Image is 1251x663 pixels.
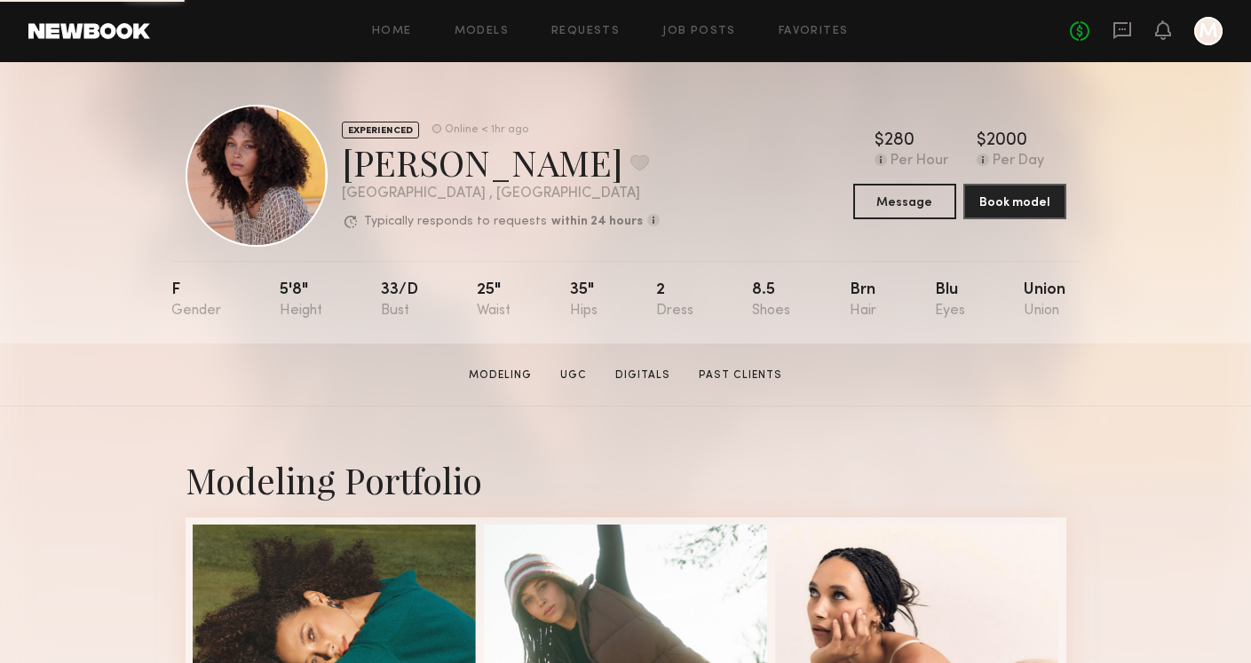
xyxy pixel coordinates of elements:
[1194,17,1223,45] a: M
[993,154,1044,170] div: Per Day
[342,186,660,201] div: [GEOGRAPHIC_DATA] , [GEOGRAPHIC_DATA]
[342,138,660,185] div: [PERSON_NAME]
[280,282,322,319] div: 5'8"
[551,216,643,228] b: within 24 hours
[850,282,876,319] div: Brn
[752,282,790,319] div: 8.5
[608,367,677,383] a: Digitals
[891,154,948,170] div: Per Hour
[186,456,1066,503] div: Modeling Portfolio
[977,132,986,150] div: $
[884,132,914,150] div: 280
[963,184,1066,219] button: Book model
[553,367,594,383] a: UGC
[551,26,620,37] a: Requests
[853,184,956,219] button: Message
[935,282,965,319] div: Blu
[455,26,509,37] a: Models
[570,282,598,319] div: 35"
[656,282,693,319] div: 2
[477,282,511,319] div: 25"
[662,26,736,37] a: Job Posts
[342,122,419,138] div: EXPERIENCED
[875,132,884,150] div: $
[171,282,221,319] div: F
[381,282,418,319] div: 33/d
[364,216,547,228] p: Typically responds to requests
[462,367,539,383] a: Modeling
[692,367,789,383] a: Past Clients
[372,26,412,37] a: Home
[779,26,849,37] a: Favorites
[1024,282,1065,319] div: Union
[986,132,1027,150] div: 2000
[445,124,528,136] div: Online < 1hr ago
